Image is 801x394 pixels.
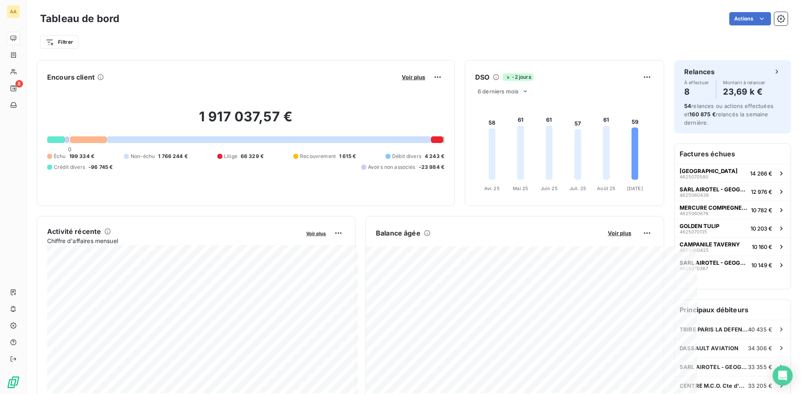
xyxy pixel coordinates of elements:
h6: Balance âgée [376,228,421,238]
tspan: [DATE] [627,186,643,191]
span: 10 149 € [751,262,772,269]
span: Voir plus [306,231,326,236]
span: MERCURE COMPIEGNE - STGHC [680,204,748,211]
span: Non-échu [131,153,155,160]
span: 40 435 € [748,326,772,333]
span: SARL AIROTEL - GEOGRAPHOTEL [680,259,748,266]
button: SARL AIROTEL - GEOGRAPHOTEL462507036710 149 € [675,256,791,274]
span: 199 334 € [69,153,94,160]
button: Actions [729,12,771,25]
h6: Factures échues [675,144,791,164]
span: Litige [224,153,237,160]
div: Open Intercom Messenger [773,366,793,386]
span: Chiffre d'affaires mensuel [47,236,300,245]
span: GOLDEN TULIP [680,223,719,229]
span: 10 160 € [752,243,772,250]
h6: Encours client [47,72,95,82]
span: 66 329 € [241,153,264,160]
span: Débit divers [392,153,421,160]
span: 10 782 € [751,207,772,213]
h6: Principaux débiteurs [675,300,791,320]
span: 4625060438 [680,193,709,198]
h6: Activité récente [47,226,101,236]
span: 4625070580 [680,174,708,179]
h6: DSO [475,72,489,82]
tspan: Juin 25 [541,186,558,191]
span: -23 984 € [419,163,444,171]
span: 6 derniers mois [478,88,519,95]
span: 4625070135 [680,229,707,234]
span: CENTRE M.C.O. Cte d'Opale [680,382,748,389]
div: AA [7,5,20,18]
span: 160 875 € [689,111,715,118]
tspan: Juil. 25 [569,186,586,191]
button: CAMPANILE TAVERNY462506042510 160 € [675,237,791,256]
tspan: Avr. 25 [484,186,500,191]
span: [GEOGRAPHIC_DATA] [680,168,738,174]
span: 14 266 € [750,170,772,177]
span: 0 [68,146,71,153]
span: 10 203 € [751,225,772,232]
tspan: Août 25 [597,186,615,191]
h6: Relances [684,67,715,77]
img: Logo LeanPay [7,376,20,389]
span: 1 615 € [339,153,356,160]
span: Avoirs non associés [368,163,416,171]
span: CAMPANILE TAVERNY [680,241,740,248]
span: relances ou actions effectuées et relancés la semaine dernière. [684,103,773,126]
span: 54 [684,103,691,109]
span: 1 766 244 € [158,153,188,160]
h4: 8 [684,85,709,98]
button: MERCURE COMPIEGNE - STGHC462506067810 782 € [675,201,791,219]
span: Recouvrement [300,153,336,160]
span: SARL AIROTEL - GEOGRAPHOTEL [680,364,748,370]
span: Crédit divers [54,163,85,171]
span: 34 306 € [748,345,772,351]
span: SARL AIROTEL - GEOGRAPHOTEL [680,186,748,193]
button: Voir plus [399,73,428,81]
span: Voir plus [402,74,425,80]
span: -96 745 € [88,163,113,171]
h3: Tableau de bord [40,11,119,26]
button: [GEOGRAPHIC_DATA]462507058014 266 € [675,164,791,182]
span: 8 [15,80,23,88]
span: Montant à relancer [723,80,766,85]
span: TRIBE PARIS LA DEFENSE [680,326,748,333]
span: 4 243 € [425,153,444,160]
h4: 23,69 k € [723,85,766,98]
button: SARL AIROTEL - GEOGRAPHOTEL462506043812 976 € [675,182,791,201]
span: 33 355 € [748,364,772,370]
button: GOLDEN TULIP462507013510 203 € [675,219,791,237]
button: Voir plus [605,229,634,237]
tspan: Mai 25 [513,186,528,191]
button: Filtrer [40,35,78,49]
span: 4625060678 [680,211,708,216]
span: Échu [54,153,66,160]
span: À effectuer [684,80,709,85]
span: 33 205 € [748,382,772,389]
span: 12 976 € [751,188,772,195]
span: DASSAULT AVIATION [680,345,739,351]
span: -2 jours [503,73,533,81]
span: Voir plus [608,230,631,236]
button: Voir plus [304,229,328,237]
h2: 1 917 037,57 € [47,108,444,133]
